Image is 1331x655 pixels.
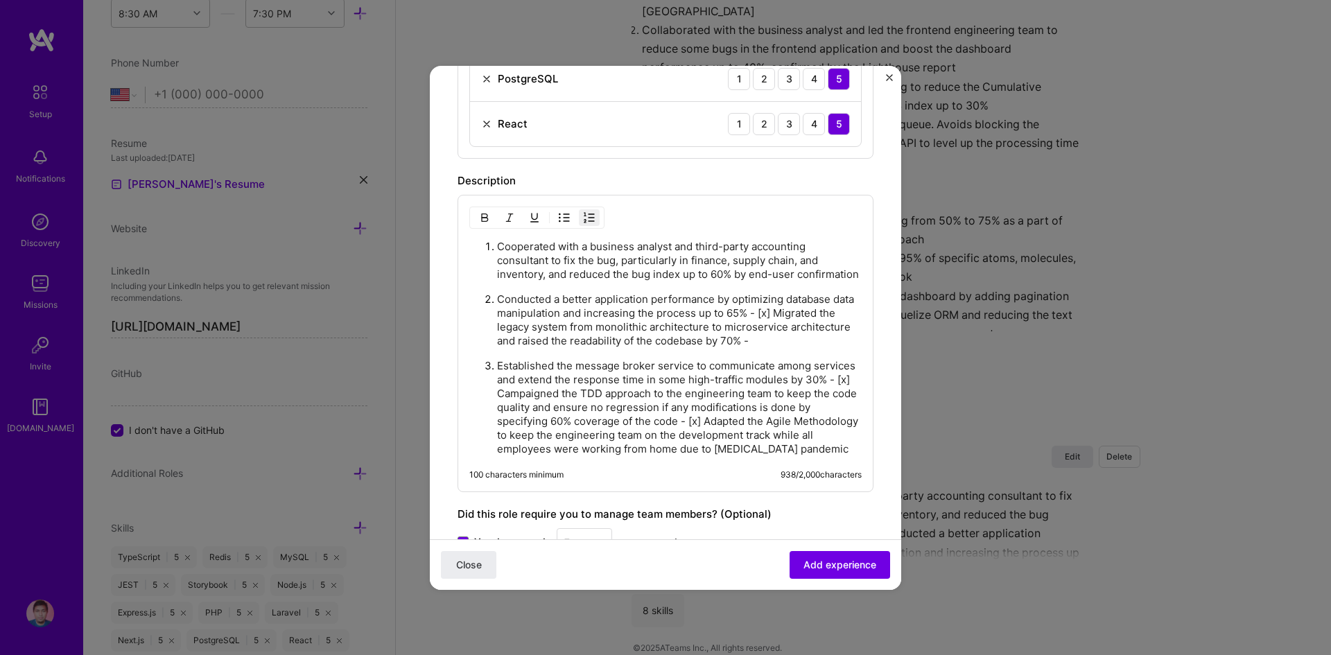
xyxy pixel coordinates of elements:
[584,212,595,223] img: OL
[753,113,775,135] div: 2
[828,68,850,90] div: 5
[529,212,540,223] img: Underline
[481,73,492,85] img: Remove
[886,74,893,89] button: Close
[498,71,558,86] div: PostgreSQL
[778,113,800,135] div: 3
[456,557,482,571] span: Close
[559,212,570,223] img: UL
[479,212,490,223] img: Bold
[458,507,772,521] label: Did this role require you to manage team members? (Optional)
[803,113,825,135] div: 4
[728,68,750,90] div: 1
[481,119,492,130] img: Remove
[549,209,550,226] img: Divider
[803,68,825,90] div: 4
[728,113,750,135] div: 1
[474,535,546,549] span: Yes, I managed
[595,538,604,546] img: drop icon
[790,550,890,578] button: Add experience
[497,359,862,456] p: Established the message broker service to communicate among services and extend the response time...
[828,113,850,135] div: 5
[753,68,775,90] div: 2
[778,68,800,90] div: 3
[441,550,496,578] button: Close
[458,174,516,187] label: Description
[498,116,528,131] div: React
[504,212,515,223] img: Italic
[469,469,564,480] div: 100 characters minimum
[497,292,862,348] p: Conducted a better application performance by optimizing database data manipulation and increasin...
[803,557,876,571] span: Add experience
[497,240,862,281] p: Cooperated with a business analyst and third-party accounting consultant to fix the bug, particul...
[458,528,873,557] div: team members.
[781,469,862,480] div: 938 / 2,000 characters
